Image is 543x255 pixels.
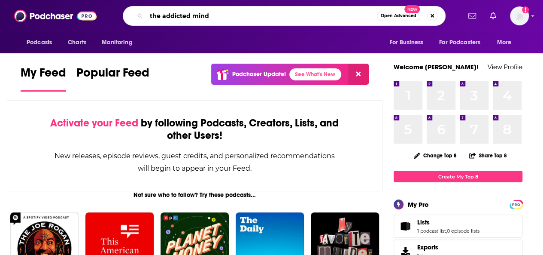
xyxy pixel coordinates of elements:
button: Show profile menu [510,6,529,25]
button: open menu [21,34,63,51]
a: Create My Top 8 [394,171,522,182]
span: PRO [511,201,521,208]
a: My Feed [21,65,66,92]
span: Activate your Feed [50,117,138,129]
span: More [497,37,512,49]
span: New [404,5,420,13]
a: Popular Feed [76,65,149,92]
a: Welcome [PERSON_NAME]! [394,63,479,71]
a: Lists [417,218,479,226]
div: New releases, episode reviews, guest credits, and personalized recommendations will begin to appe... [50,150,339,175]
span: Lists [417,218,430,226]
span: Podcasts [27,37,52,49]
span: , [446,228,447,234]
div: Search podcasts, credits, & more... [123,6,446,26]
img: Podchaser - Follow, Share and Rate Podcasts [14,8,97,24]
span: My Feed [21,65,66,85]
a: Charts [62,34,91,51]
a: View Profile [488,63,522,71]
p: Podchaser Update! [232,71,286,78]
span: Lists [394,215,522,238]
input: Search podcasts, credits, & more... [146,9,377,23]
a: PRO [511,201,521,207]
div: My Pro [408,200,429,209]
button: open menu [383,34,434,51]
svg: Add a profile image [522,6,529,13]
span: For Podcasters [439,37,480,49]
button: open menu [434,34,493,51]
a: See What's New [289,68,341,80]
span: Open Advanced [381,14,416,18]
a: Show notifications dropdown [465,9,479,23]
button: open menu [96,34,143,51]
div: Not sure who to follow? Try these podcasts... [7,191,382,199]
button: Open AdvancedNew [377,11,420,21]
span: Logged in as jbukowski [510,6,529,25]
a: 0 episode lists [447,228,479,234]
button: open menu [491,34,522,51]
a: Lists [397,220,414,232]
span: Popular Feed [76,65,149,85]
a: Show notifications dropdown [486,9,500,23]
a: 1 podcast list [417,228,446,234]
button: Change Top 8 [409,150,462,161]
button: Share Top 8 [469,147,507,164]
span: Monitoring [102,37,132,49]
span: Charts [68,37,86,49]
span: Exports [417,243,438,251]
span: For Business [389,37,423,49]
img: User Profile [510,6,529,25]
div: by following Podcasts, Creators, Lists, and other Users! [50,117,339,142]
